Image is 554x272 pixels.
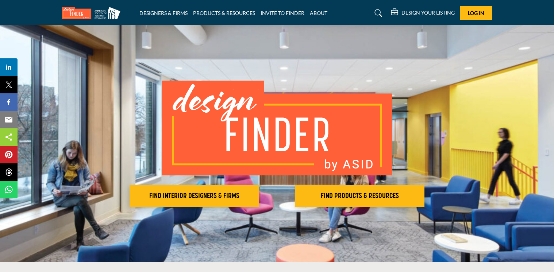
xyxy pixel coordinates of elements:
img: image [162,81,392,175]
h5: DESIGN YOUR LISTING [401,9,455,16]
a: INVITE TO FINDER [261,10,304,16]
a: ABOUT [310,10,327,16]
button: Log In [460,6,492,20]
h2: FIND PRODUCTS & RESOURCES [297,192,422,201]
h2: FIND INTERIOR DESIGNERS & FIRMS [132,192,257,201]
div: DESIGN YOUR LISTING [391,9,455,18]
button: FIND PRODUCTS & RESOURCES [295,185,424,207]
button: FIND INTERIOR DESIGNERS & FIRMS [130,185,259,207]
a: DESIGNERS & FIRMS [139,10,188,16]
a: Search [368,7,387,19]
span: Log In [468,10,484,16]
a: PRODUCTS & RESOURCES [193,10,255,16]
img: Site Logo [62,7,124,19]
